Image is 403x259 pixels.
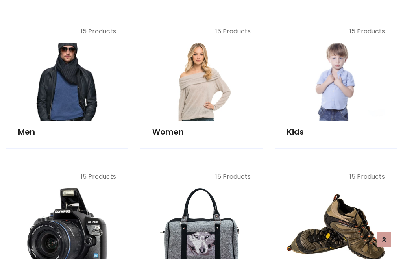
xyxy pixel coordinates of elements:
[152,127,250,137] h5: Women
[18,172,116,181] p: 15 Products
[152,172,250,181] p: 15 Products
[287,27,385,36] p: 15 Products
[287,172,385,181] p: 15 Products
[287,127,385,137] h5: Kids
[152,27,250,36] p: 15 Products
[18,127,116,137] h5: Men
[18,27,116,36] p: 15 Products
